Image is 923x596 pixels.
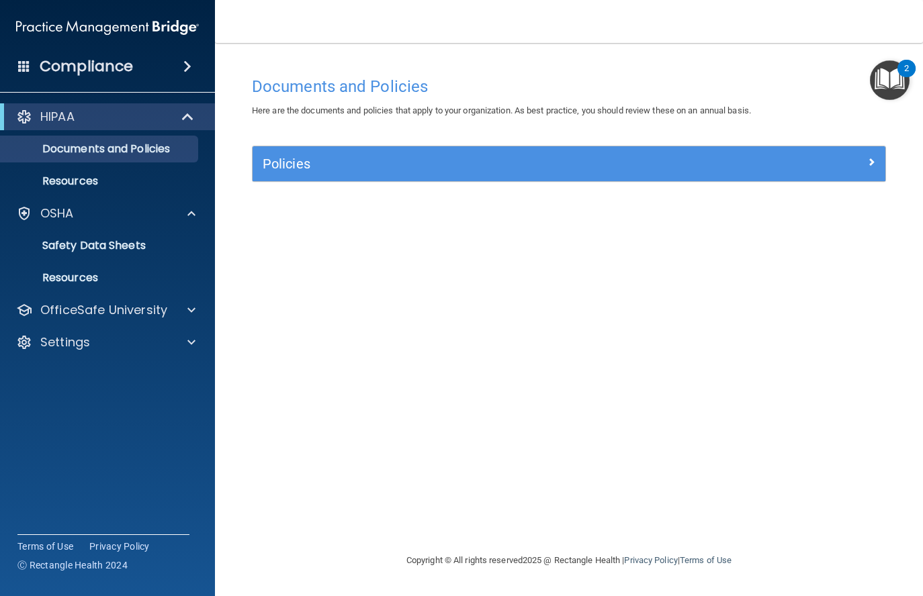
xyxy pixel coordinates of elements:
a: Settings [16,334,195,350]
button: Open Resource Center, 2 new notifications [870,60,910,100]
a: HIPAA [16,109,195,125]
div: Copyright © All rights reserved 2025 @ Rectangle Health | | [324,539,814,582]
a: Terms of Use [680,555,732,565]
a: Terms of Use [17,540,73,553]
h4: Documents and Policies [252,78,886,95]
p: Safety Data Sheets [9,239,192,252]
span: Here are the documents and policies that apply to your organization. As best practice, you should... [252,105,751,115]
a: Policies [263,153,875,175]
p: OSHA [40,205,74,221]
p: Resources [9,271,192,285]
p: Settings [40,334,90,350]
a: OSHA [16,205,195,221]
img: PMB logo [16,14,199,41]
span: Ⓒ Rectangle Health 2024 [17,558,128,572]
p: HIPAA [40,109,75,125]
p: Documents and Policies [9,142,192,156]
div: 2 [904,68,909,86]
h4: Compliance [40,57,133,76]
a: OfficeSafe University [16,302,195,318]
a: Privacy Policy [624,555,677,565]
h5: Policies [263,156,717,171]
a: Privacy Policy [89,540,150,553]
p: Resources [9,175,192,188]
p: OfficeSafe University [40,302,167,318]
